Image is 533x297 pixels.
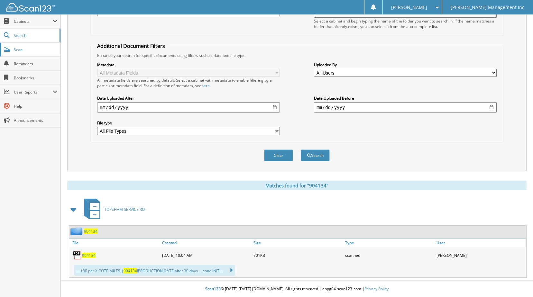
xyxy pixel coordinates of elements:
a: Size [252,239,343,247]
span: User Reports [14,89,53,95]
legend: Additional Document Filters [94,42,168,50]
label: Date Uploaded After [97,95,280,101]
span: Announcements [14,118,57,123]
input: end [314,102,497,113]
div: ... $30 per X COTE MILES | IPRODUCTION DATE alter 30 days ... cone INIT... [74,265,235,276]
div: Matches found for "904134" [67,181,527,190]
div: Enhance your search for specific documents using filters such as date and file type. [94,53,500,58]
label: Date Uploaded Before [314,95,497,101]
div: © [DATE]-[DATE] [DOMAIN_NAME]. All rights reserved | appg04-scan123-com | [61,281,533,297]
a: Type [344,239,435,247]
img: PDF.png [72,250,82,260]
input: start [97,102,280,113]
label: Metadata [97,62,280,67]
div: All metadata fields are searched by default. Select a cabinet with metadata to enable filtering b... [97,77,280,88]
a: 904134 [84,229,97,234]
div: [PERSON_NAME] [435,249,526,262]
a: Privacy Policy [364,286,389,292]
span: Search [14,33,56,38]
span: Scan123 [205,286,221,292]
img: scan123-logo-white.svg [6,3,55,12]
a: User [435,239,526,247]
a: Created [161,239,252,247]
div: 701KB [252,249,343,262]
span: [PERSON_NAME] Management Inc [451,5,524,9]
span: Cabinets [14,19,53,24]
span: TOPSHAM SERVICE RO [104,207,145,212]
span: 904134 [124,268,137,274]
a: 904134 [82,253,96,258]
button: Search [301,149,330,161]
iframe: Chat Widget [501,266,533,297]
a: TOPSHAM SERVICE RO [80,197,145,222]
a: File [69,239,161,247]
button: Clear [264,149,293,161]
label: Uploaded By [314,62,497,67]
label: File type [97,120,280,126]
span: [PERSON_NAME] [391,5,427,9]
span: Reminders [14,61,57,67]
div: scanned [344,249,435,262]
div: [DATE] 10:04 AM [161,249,252,262]
a: here [201,83,210,88]
img: folder2.png [70,227,84,235]
span: Bookmarks [14,75,57,81]
span: Help [14,104,57,109]
div: Select a cabinet and begin typing the name of the folder you want to search in. If the name match... [314,18,497,29]
span: Scan [14,47,57,52]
